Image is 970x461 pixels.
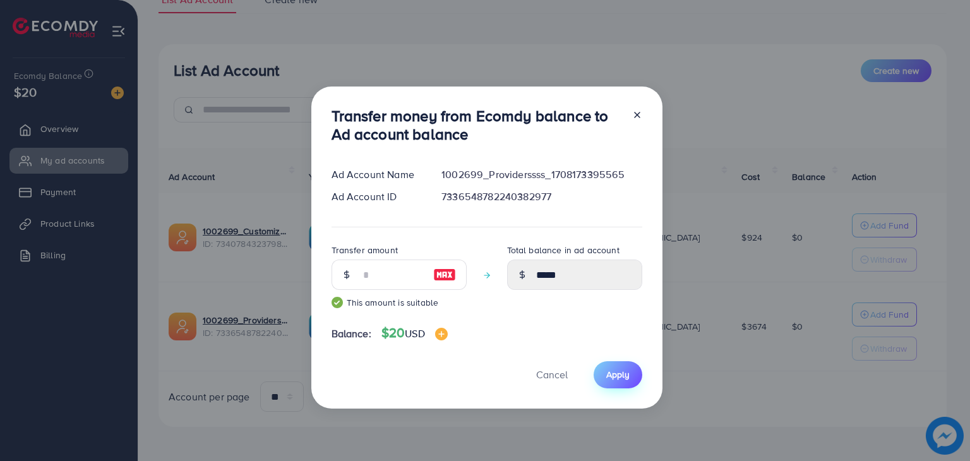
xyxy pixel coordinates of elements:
[332,244,398,256] label: Transfer amount
[381,325,448,341] h4: $20
[332,296,467,309] small: This amount is suitable
[332,326,371,341] span: Balance:
[321,189,432,204] div: Ad Account ID
[435,328,448,340] img: image
[594,361,642,388] button: Apply
[520,361,584,388] button: Cancel
[332,297,343,308] img: guide
[507,244,620,256] label: Total balance in ad account
[321,167,432,182] div: Ad Account Name
[405,326,424,340] span: USD
[332,107,622,143] h3: Transfer money from Ecomdy balance to Ad account balance
[536,368,568,381] span: Cancel
[431,189,652,204] div: 7336548782240382977
[433,267,456,282] img: image
[606,368,630,381] span: Apply
[431,167,652,182] div: 1002699_Providerssss_1708173395565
